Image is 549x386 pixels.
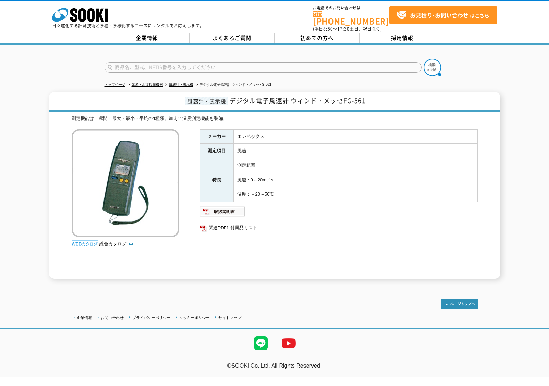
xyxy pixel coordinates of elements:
a: クッキーポリシー [179,315,210,320]
p: 日々進化する計測技術と多種・多様化するニーズにレンタルでお応えします。 [52,24,204,28]
th: 特長 [200,158,233,202]
img: 取扱説明書 [200,206,246,217]
a: 企業情報 [105,33,190,43]
span: はこちら [396,10,489,20]
span: (平日 ～ 土日、祝日除く) [313,26,382,32]
a: よくあるご質問 [190,33,275,43]
span: 初めての方へ [300,34,334,42]
li: デジタル電子風速計 ウィンド・メッセFG-561 [194,81,272,89]
td: エンペックス [233,129,477,144]
img: トップページへ [441,299,478,309]
a: トップページ [105,83,125,87]
a: 採用情報 [360,33,445,43]
td: 測定範囲 風速：0～20m／s 温度：－20～50℃ [233,158,477,202]
img: btn_search.png [424,59,441,76]
img: LINE [247,329,275,357]
span: 風速計・表示機 [185,97,228,105]
a: お見積り･お問い合わせはこちら [389,6,497,24]
a: 関連PDF1 付属品リスト [200,223,478,232]
a: サイトマップ [218,315,241,320]
span: デジタル電子風速計 ウィンド・メッセFG-561 [230,96,366,105]
span: 8:50 [323,26,333,32]
input: 商品名、型式、NETIS番号を入力してください [105,62,422,73]
a: テストMail [522,370,549,376]
a: 初めての方へ [275,33,360,43]
strong: お見積り･お問い合わせ [410,11,468,19]
a: 取扱説明書 [200,211,246,216]
a: 総合カタログ [99,241,133,246]
a: お問い合わせ [101,315,124,320]
img: YouTube [275,329,302,357]
a: プライバシーポリシー [132,315,170,320]
a: 風速計・表示機 [169,83,193,87]
span: 17:30 [337,26,350,32]
a: [PHONE_NUMBER] [313,11,389,25]
a: 企業情報 [77,315,92,320]
div: 測定機能は、瞬間・最大・最小・平均の4種類。加えて温度測定機能も装備。 [72,115,478,122]
td: 風速 [233,144,477,158]
img: webカタログ [72,240,98,247]
a: 気象・水文観測機器 [132,83,163,87]
th: 測定項目 [200,144,233,158]
img: デジタル電子風速計 ウィンド・メッセFG-561 [72,129,179,237]
th: メーカー [200,129,233,144]
span: お電話でのお問い合わせは [313,6,389,10]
